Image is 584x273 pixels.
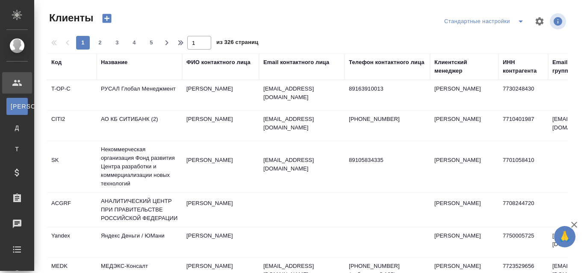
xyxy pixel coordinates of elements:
button: 🙏 [554,226,575,247]
p: [EMAIL_ADDRESS][DOMAIN_NAME] [263,85,340,102]
td: [PERSON_NAME] [430,80,498,110]
td: Яндекс Деньги / ЮМани [97,227,182,257]
span: Посмотреть информацию [550,13,568,29]
td: РУСАЛ Глобал Менеджмент [97,80,182,110]
td: CITI2 [47,111,97,141]
div: ФИО контактного лица [186,58,251,67]
td: Некоммерческая организация Фонд развития Центра разработки и коммерциализации новых технологий [97,141,182,192]
td: SK [47,152,97,182]
span: Клиенты [47,11,93,25]
p: 89163910013 [349,85,426,93]
td: 7730248430 [498,80,548,110]
td: T-OP-C [47,80,97,110]
span: из 326 страниц [216,37,258,50]
p: [EMAIL_ADDRESS][DOMAIN_NAME] [263,115,340,132]
span: [PERSON_NAME] [11,102,24,111]
td: 7710401987 [498,111,548,141]
td: АНАЛИТИЧЕСКИЙ ЦЕНТР ПРИ ПРАВИТЕЛЬСТВЕ РОССИЙСКОЙ ФЕДЕРАЦИИ [97,193,182,227]
td: [PERSON_NAME] [430,227,498,257]
p: [EMAIL_ADDRESS][DOMAIN_NAME] [263,156,340,173]
button: 4 [127,36,141,50]
td: [PERSON_NAME] [182,80,259,110]
span: 2 [93,38,107,47]
td: [PERSON_NAME] [182,111,259,141]
td: [PERSON_NAME] [182,227,259,257]
p: 89105834335 [349,156,426,164]
div: Email контактного лица [263,58,329,67]
div: split button [442,15,529,28]
a: Д [6,119,28,136]
button: 2 [93,36,107,50]
div: Телефон контактного лица [349,58,425,67]
button: 5 [145,36,158,50]
div: Клиентский менеджер [434,58,494,75]
a: Т [6,141,28,158]
div: Название [101,58,127,67]
span: Т [11,145,24,153]
span: 4 [127,38,141,47]
span: 3 [110,38,124,47]
div: ИНН контрагента [503,58,544,75]
span: 5 [145,38,158,47]
button: 3 [110,36,124,50]
td: [PERSON_NAME] [430,111,498,141]
td: 7708244720 [498,195,548,225]
td: [PERSON_NAME] [182,195,259,225]
span: Настроить таблицу [529,11,550,32]
td: 7750005725 [498,227,548,257]
td: ACGRF [47,195,97,225]
td: 7701058410 [498,152,548,182]
td: [PERSON_NAME] [182,152,259,182]
div: Код [51,58,62,67]
td: [PERSON_NAME] [430,195,498,225]
td: [PERSON_NAME] [430,152,498,182]
p: [PHONE_NUMBER] [349,115,426,123]
button: Создать [97,11,117,26]
a: [PERSON_NAME] [6,98,28,115]
span: Д [11,123,24,132]
span: 🙏 [557,228,572,246]
td: Yandex [47,227,97,257]
td: АО КБ СИТИБАНК (2) [97,111,182,141]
